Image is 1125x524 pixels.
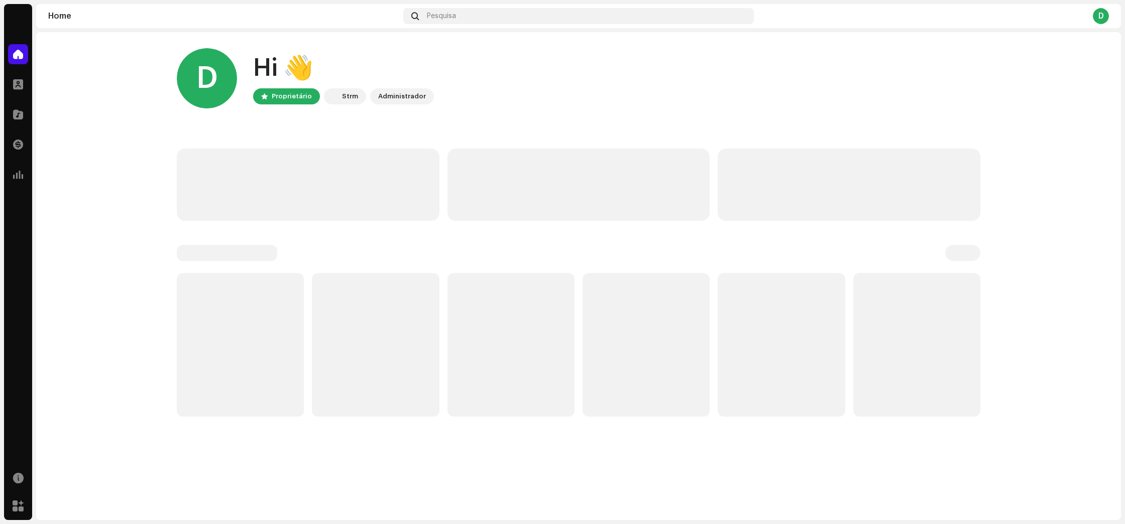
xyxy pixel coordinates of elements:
div: Administrador [378,90,426,102]
div: D [177,48,237,108]
div: Strm [342,90,358,102]
div: Hi 👋 [253,52,434,84]
div: Home [48,12,399,20]
div: Proprietário [272,90,312,102]
img: 408b884b-546b-4518-8448-1008f9c76b02 [326,90,338,102]
span: Pesquisa [427,12,456,20]
div: D [1093,8,1109,24]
